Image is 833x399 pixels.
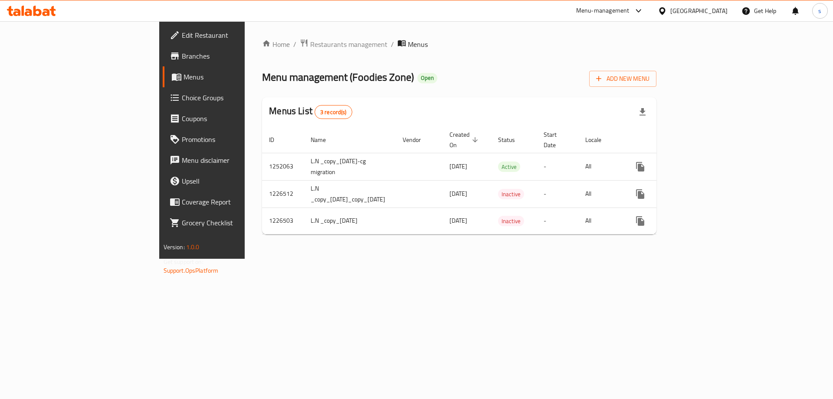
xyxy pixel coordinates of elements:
[585,135,613,145] span: Locale
[498,162,520,172] div: Active
[163,150,298,171] a: Menu disclaimer
[182,155,292,165] span: Menu disclaimer
[537,180,578,208] td: -
[164,265,219,276] a: Support.OpsPlatform
[417,74,437,82] span: Open
[630,211,651,231] button: more
[818,6,821,16] span: s
[304,180,396,208] td: L.N _copy_[DATE]_copy_[DATE]
[449,129,481,150] span: Created On
[163,191,298,212] a: Coverage Report
[449,188,467,199] span: [DATE]
[184,72,292,82] span: Menus
[498,189,524,199] span: Inactive
[391,39,394,49] li: /
[544,129,568,150] span: Start Date
[670,6,728,16] div: [GEOGRAPHIC_DATA]
[182,134,292,145] span: Promotions
[182,218,292,228] span: Grocery Checklist
[651,184,672,204] button: Change Status
[269,105,352,119] h2: Menus List
[164,241,185,253] span: Version:
[304,153,396,180] td: L.N _copy_[DATE]-cg migration
[498,135,526,145] span: Status
[269,135,285,145] span: ID
[623,127,720,153] th: Actions
[163,171,298,191] a: Upsell
[578,208,623,234] td: All
[182,30,292,40] span: Edit Restaurant
[596,73,649,84] span: Add New Menu
[651,156,672,177] button: Change Status
[163,66,298,87] a: Menus
[403,135,432,145] span: Vendor
[589,71,656,87] button: Add New Menu
[651,211,672,231] button: Change Status
[186,241,200,253] span: 1.0.0
[163,129,298,150] a: Promotions
[630,184,651,204] button: more
[310,39,387,49] span: Restaurants management
[498,162,520,172] span: Active
[315,108,352,116] span: 3 record(s)
[300,39,387,50] a: Restaurants management
[537,153,578,180] td: -
[311,135,337,145] span: Name
[182,197,292,207] span: Coverage Report
[576,6,630,16] div: Menu-management
[182,113,292,124] span: Coupons
[498,216,524,226] span: Inactive
[578,180,623,208] td: All
[315,105,352,119] div: Total records count
[163,212,298,233] a: Grocery Checklist
[578,153,623,180] td: All
[304,208,396,234] td: L.N _copy_[DATE]
[408,39,428,49] span: Menus
[182,176,292,186] span: Upsell
[163,25,298,46] a: Edit Restaurant
[182,51,292,61] span: Branches
[163,87,298,108] a: Choice Groups
[632,102,653,122] div: Export file
[262,39,656,50] nav: breadcrumb
[262,127,720,234] table: enhanced table
[449,215,467,226] span: [DATE]
[163,46,298,66] a: Branches
[262,67,414,87] span: Menu management ( Foodies Zone )
[630,156,651,177] button: more
[417,73,437,83] div: Open
[537,208,578,234] td: -
[164,256,203,267] span: Get support on:
[163,108,298,129] a: Coupons
[182,92,292,103] span: Choice Groups
[449,161,467,172] span: [DATE]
